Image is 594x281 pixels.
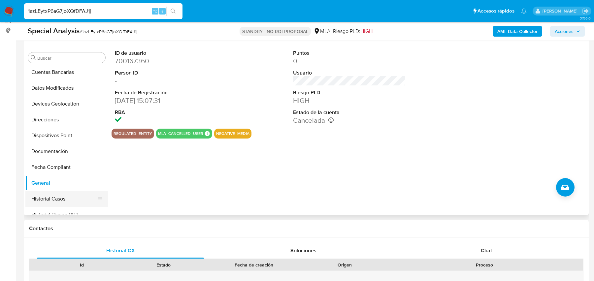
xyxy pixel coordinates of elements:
input: Buscar [37,55,103,61]
span: HIGH [360,27,373,35]
span: Chat [481,247,492,254]
dd: 0 [293,56,405,66]
b: AML Data Collector [497,26,538,37]
button: Dispositivos Point [25,128,108,143]
button: search-icon [166,7,180,16]
div: MLA [313,28,330,35]
button: negative_media [216,132,249,135]
button: regulated_entity [114,132,152,135]
dt: ID de usuario [115,49,227,57]
dt: Estado de la cuenta [293,109,405,116]
button: Buscar [31,55,36,60]
button: Fecha Compliant [25,159,108,175]
span: 3.156.0 [580,16,591,21]
p: juan.calo@mercadolibre.com [543,8,580,14]
button: AML Data Collector [493,26,542,37]
dd: - [115,76,227,85]
span: # 1azLEytxP6aG7joXQfDFAJ1j [80,28,137,35]
button: Acciones [550,26,585,37]
button: mla_cancelled_user [158,132,203,135]
dt: Puntos [293,49,405,57]
div: Id [46,262,118,268]
button: Historial Riesgo PLD [25,207,108,223]
div: Proceso [390,262,578,268]
div: Fecha de creación [209,262,299,268]
dd: HIGH [293,96,405,105]
span: Acciones [555,26,574,37]
button: Direcciones [25,112,108,128]
div: Origen [309,262,381,268]
div: Estado [127,262,199,268]
button: Historial Casos [25,191,103,207]
b: Special Analysis [28,25,80,36]
dd: Cancelada [293,116,405,125]
dt: Riesgo PLD [293,89,405,96]
h1: Contactos [29,225,583,232]
a: Notificaciones [521,8,527,14]
button: Datos Modificados [25,80,108,96]
span: Riesgo PLD: [333,28,373,35]
dt: Usuario [293,69,405,77]
button: Documentación [25,143,108,159]
button: General [25,175,108,191]
dd: [DATE] 15:07:31 [115,96,227,105]
button: Devices Geolocation [25,96,108,112]
span: Accesos rápidos [478,8,514,15]
span: ⌥ [152,8,157,14]
span: Soluciones [290,247,316,254]
a: Salir [582,8,589,15]
span: Historial CX [106,247,135,254]
button: Cuentas Bancarias [25,64,108,80]
dt: Fecha de Registración [115,89,227,96]
dt: RBA [115,109,227,116]
input: Buscar usuario o caso... [24,7,182,16]
span: s [161,8,163,14]
dt: Person ID [115,69,227,77]
dd: 700167360 [115,56,227,66]
p: STANDBY - NO ROI PROPOSAL [240,27,311,36]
